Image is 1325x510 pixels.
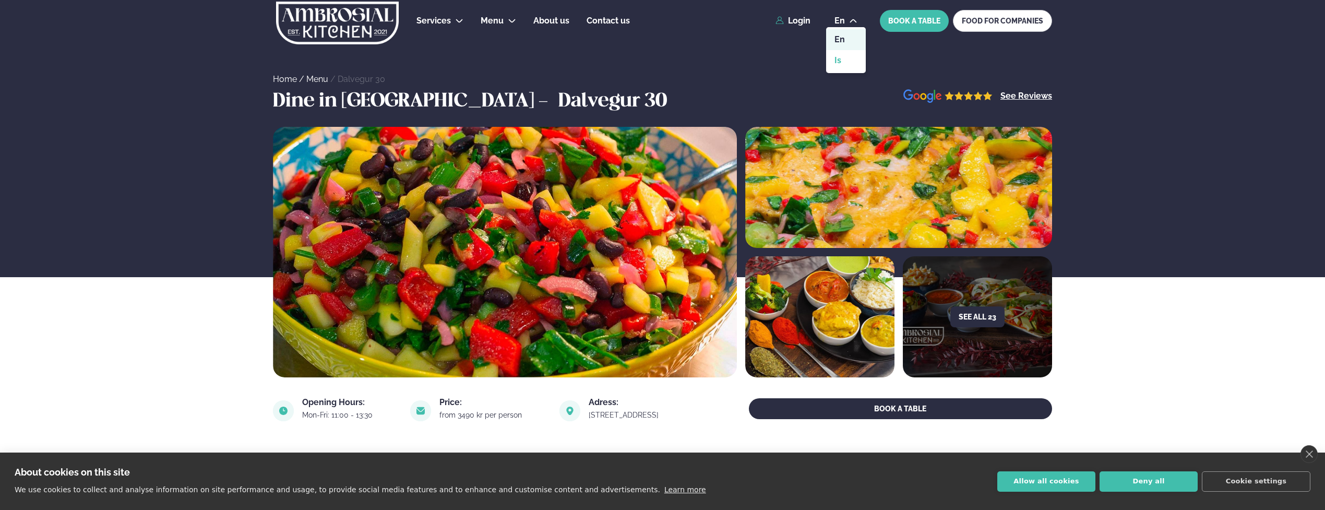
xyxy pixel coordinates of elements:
img: image alt [745,256,894,377]
a: Services [416,15,451,27]
a: close [1300,445,1318,463]
span: en [834,17,845,25]
div: Price: [439,398,547,407]
p: We use cookies to collect and analyse information on site performance and usage, to provide socia... [15,485,660,494]
span: Contact us [587,16,630,26]
a: See Reviews [1000,92,1052,100]
span: / [330,74,338,84]
button: See all 23 [950,306,1005,327]
a: Menu [306,74,328,84]
button: en [826,17,866,25]
span: Services [416,16,451,26]
h3: Dine in [GEOGRAPHIC_DATA] - [273,89,553,114]
span: / [299,74,306,84]
img: image alt [410,400,431,421]
div: Opening Hours: [302,398,398,407]
strong: About cookies on this site [15,467,130,478]
img: image alt [273,400,294,421]
a: Learn more [664,485,706,494]
a: About us [533,15,569,27]
div: Mon-Fri: 11:00 - 13:30 [302,411,398,419]
img: image alt [903,89,993,103]
a: Menu [481,15,504,27]
a: Home [273,74,297,84]
span: About us [533,16,569,26]
div: from 3490 kr per person [439,411,547,419]
button: Allow all cookies [997,471,1095,492]
img: image alt [745,127,1052,248]
a: Dalvegur 30 [338,74,385,84]
a: FOOD FOR COMPANIES [953,10,1052,32]
button: Cookie settings [1202,471,1310,492]
a: en [826,29,866,50]
a: is [826,50,866,71]
a: Contact us [587,15,630,27]
h3: Dalvegur 30 [558,89,667,114]
a: link [589,409,684,421]
button: BOOK A TABLE [880,10,949,32]
button: Deny all [1100,471,1198,492]
img: logo [275,2,400,44]
a: Login [775,16,810,26]
img: image alt [273,127,737,377]
div: Adress: [589,398,684,407]
button: BOOK A TABLE [749,398,1052,419]
span: Menu [481,16,504,26]
img: image alt [559,400,580,421]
